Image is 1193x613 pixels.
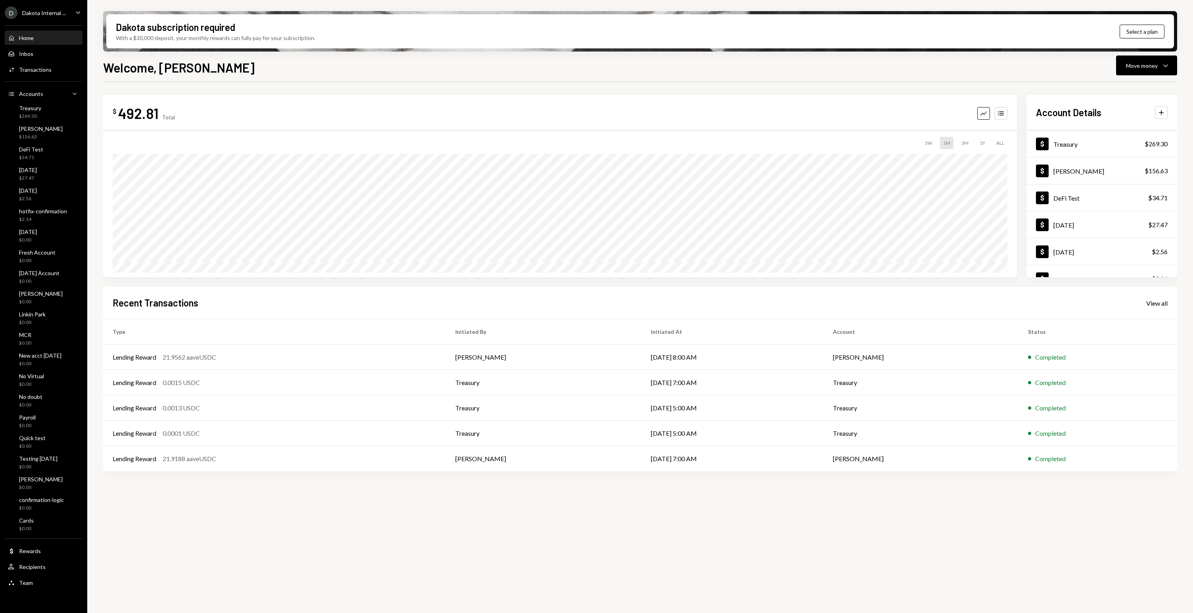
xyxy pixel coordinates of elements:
[5,453,82,472] a: Testing [DATE]$0.00
[921,137,935,149] div: 1W
[1026,265,1177,292] a: hotfix-confirmation$2.14
[5,473,82,492] a: [PERSON_NAME]$0.00
[1126,61,1158,70] div: Move money
[19,373,44,379] div: No Virtual
[113,378,156,387] div: Lending Reward
[19,496,64,503] div: confirmation-logic
[641,421,823,446] td: [DATE] 5:00 AM
[5,494,82,513] a: confirmation-logic$0.00
[163,352,216,362] div: 21.9562 aaveUSDC
[641,446,823,471] td: [DATE] 7:00 AM
[5,46,82,61] a: Inbox
[5,288,82,307] a: [PERSON_NAME]$0.00
[5,350,82,369] a: New acct [DATE]$0.00
[1148,220,1168,230] div: $27.47
[19,455,58,462] div: Testing [DATE]
[19,50,33,57] div: Inbox
[19,525,34,532] div: $0.00
[993,137,1007,149] div: ALL
[1145,139,1168,149] div: $269.30
[641,370,823,395] td: [DATE] 7:00 AM
[19,548,41,554] div: Rewards
[5,144,82,163] a: DeFi Test$34.71
[19,340,31,347] div: $0.00
[19,187,37,194] div: [DATE]
[113,296,198,309] h2: Recent Transactions
[5,329,82,348] a: MCR$0.00
[5,515,82,534] a: Cards$0.00
[446,319,641,345] th: Initiated By
[19,331,31,338] div: MCR
[1026,238,1177,265] a: [DATE]$2.56
[1036,106,1101,119] h2: Account Details
[19,352,61,359] div: New acct [DATE]
[19,175,37,182] div: $27.47
[19,435,46,441] div: Quick test
[19,464,58,470] div: $0.00
[19,563,46,570] div: Recipients
[5,247,82,266] a: Fresh Account$0.00
[19,402,42,408] div: $0.00
[19,195,37,202] div: $2.56
[1026,130,1177,157] a: Treasury$269.30
[19,484,63,491] div: $0.00
[19,360,61,367] div: $0.00
[1053,275,1107,283] div: hotfix-confirmation
[19,299,63,305] div: $0.00
[19,228,37,235] div: [DATE]
[1145,166,1168,176] div: $156.63
[19,505,64,511] div: $0.00
[1152,247,1168,257] div: $2.56
[5,62,82,77] a: Transactions
[446,395,641,421] td: Treasury
[103,59,255,75] h1: Welcome, [PERSON_NAME]
[116,34,315,42] div: With a $30,000 deposit, your monthly rewards can fully pay for your subscription.
[1035,429,1066,438] div: Completed
[976,137,988,149] div: 1Y
[5,575,82,590] a: Team
[19,216,67,223] div: $2.14
[19,476,63,483] div: [PERSON_NAME]
[641,345,823,370] td: [DATE] 8:00 AM
[1035,454,1066,464] div: Completed
[19,134,63,140] div: $156.63
[19,579,33,586] div: Team
[5,391,82,410] a: No doubt$0.00
[19,237,37,243] div: $0.00
[5,432,82,451] a: Quick test$0.00
[5,226,82,245] a: [DATE]$0.00
[446,370,641,395] td: Treasury
[1026,157,1177,184] a: [PERSON_NAME]$156.63
[1053,140,1078,148] div: Treasury
[116,21,235,34] div: Dakota subscription required
[19,422,36,429] div: $0.00
[19,278,59,285] div: $0.00
[1152,274,1168,284] div: $2.14
[19,319,46,326] div: $0.00
[163,403,200,413] div: 0.0013 USDC
[19,208,67,215] div: hotfix-confirmation
[19,146,43,153] div: DeFi Test
[1053,194,1080,202] div: DeFi Test
[163,429,200,438] div: 0.0001 USDC
[5,31,82,45] a: Home
[19,393,42,400] div: No doubt
[19,270,59,276] div: [DATE] Account
[19,167,37,173] div: [DATE]
[118,104,159,122] div: 492.81
[1018,319,1177,345] th: Status
[19,113,41,120] div: $269.30
[5,102,82,121] a: Treasury$269.30
[113,107,117,115] div: $
[823,345,1018,370] td: [PERSON_NAME]
[5,185,82,204] a: [DATE]$2.56
[163,454,216,464] div: 21.9188 aaveUSDC
[19,443,46,450] div: $0.00
[1146,299,1168,307] a: View all
[5,544,82,558] a: Rewards
[823,319,1018,345] th: Account
[641,319,823,345] th: Initiated At
[1026,184,1177,211] a: DeFi Test$34.71
[1035,352,1066,362] div: Completed
[5,412,82,431] a: Payroll$0.00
